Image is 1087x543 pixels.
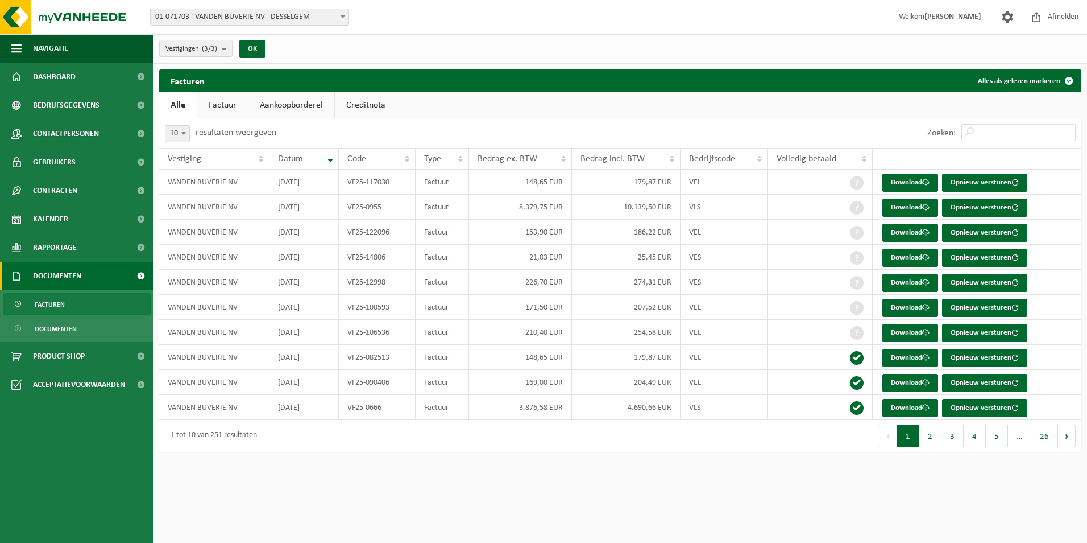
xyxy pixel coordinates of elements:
td: VEL [681,220,768,245]
span: Datum [278,154,303,163]
td: [DATE] [269,245,339,270]
td: VF25-122096 [339,220,416,245]
td: [DATE] [269,295,339,320]
td: VES [681,245,768,270]
span: Facturen [35,294,65,315]
span: Bedrijfsgegevens [33,91,99,120]
td: VANDEN BUVERIE NV [159,295,269,320]
td: 4.690,66 EUR [572,395,681,420]
button: Opnieuw versturen [942,274,1027,292]
td: 186,22 EUR [572,220,681,245]
span: Navigatie [33,34,68,63]
button: Opnieuw versturen [942,374,1027,392]
a: Alle [159,92,197,118]
td: VEL [681,320,768,345]
span: Kalender [33,205,68,233]
td: VANDEN BUVERIE NV [159,370,269,395]
button: 1 [897,425,919,447]
span: Vestigingen [165,40,217,57]
a: Download [882,174,938,192]
td: VF25-0955 [339,195,416,220]
td: VLS [681,195,768,220]
button: Next [1058,425,1076,447]
h2: Facturen [159,69,216,92]
td: [DATE] [269,370,339,395]
td: Factuur [416,320,469,345]
td: Factuur [416,170,469,195]
button: Vestigingen(3/3) [159,40,233,57]
td: Factuur [416,345,469,370]
td: 148,65 EUR [469,345,572,370]
a: Facturen [3,293,151,315]
td: [DATE] [269,270,339,295]
td: 25,45 EUR [572,245,681,270]
span: Bedrag ex. BTW [478,154,537,163]
span: Bedrag incl. BTW [580,154,645,163]
a: Factuur [197,92,248,118]
span: Documenten [35,318,77,340]
td: Factuur [416,220,469,245]
a: Download [882,224,938,242]
a: Download [882,299,938,317]
a: Download [882,399,938,417]
td: VEL [681,295,768,320]
a: Documenten [3,318,151,339]
td: 153,90 EUR [469,220,572,245]
td: VF25-100593 [339,295,416,320]
td: VEL [681,370,768,395]
td: VANDEN BUVERIE NV [159,395,269,420]
td: 148,65 EUR [469,170,572,195]
button: 4 [964,425,986,447]
span: 10 [165,126,189,142]
td: 10.139,50 EUR [572,195,681,220]
td: Factuur [416,245,469,270]
td: 8.379,75 EUR [469,195,572,220]
button: Opnieuw versturen [942,174,1027,192]
td: VANDEN BUVERIE NV [159,195,269,220]
td: Factuur [416,295,469,320]
td: 274,31 EUR [572,270,681,295]
button: 26 [1031,425,1058,447]
span: Product Shop [33,342,85,371]
td: Factuur [416,370,469,395]
span: Vestiging [168,154,201,163]
span: Rapportage [33,233,77,262]
div: 1 tot 10 van 251 resultaten [165,426,257,446]
button: Opnieuw versturen [942,324,1027,342]
span: 01-071703 - VANDEN BUVERIE NV - DESSELGEM [151,9,348,25]
a: Download [882,249,938,267]
span: Bedrijfscode [689,154,735,163]
button: Previous [879,425,897,447]
td: 21,03 EUR [469,245,572,270]
td: VF25-106536 [339,320,416,345]
button: 5 [986,425,1008,447]
button: Opnieuw versturen [942,299,1027,317]
td: 3.876,58 EUR [469,395,572,420]
a: Download [882,199,938,217]
td: 171,50 EUR [469,295,572,320]
button: 3 [941,425,964,447]
td: VF25-117030 [339,170,416,195]
a: Download [882,274,938,292]
span: … [1008,425,1031,447]
a: Aankoopborderel [248,92,334,118]
button: Opnieuw versturen [942,249,1027,267]
td: 254,58 EUR [572,320,681,345]
td: [DATE] [269,170,339,195]
a: Download [882,324,938,342]
td: VF25-14806 [339,245,416,270]
td: 226,70 EUR [469,270,572,295]
td: [DATE] [269,395,339,420]
td: [DATE] [269,220,339,245]
label: Zoeken: [927,129,956,138]
td: 179,87 EUR [572,345,681,370]
button: 2 [919,425,941,447]
span: Volledig betaald [777,154,836,163]
a: Download [882,374,938,392]
td: VES [681,270,768,295]
span: Code [347,154,366,163]
td: [DATE] [269,345,339,370]
td: 179,87 EUR [572,170,681,195]
button: Opnieuw versturen [942,224,1027,242]
button: Alles als gelezen markeren [969,69,1080,92]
